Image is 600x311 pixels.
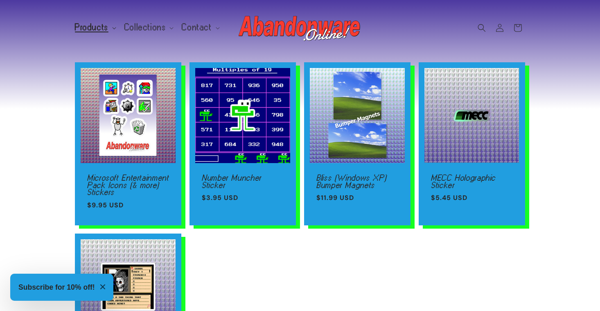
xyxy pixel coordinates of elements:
[70,19,120,36] summary: Products
[182,24,212,31] span: Contact
[177,19,223,36] summary: Contact
[120,19,177,36] summary: Collections
[431,174,513,188] a: MECC Holographic Sticker
[87,174,169,196] a: Microsoft Entertainment Pack Icons (& more) Stickers
[316,174,398,188] a: Bliss (Windows XP) Bumper Magnets
[124,24,166,31] span: Collections
[473,19,491,37] summary: Search
[236,8,365,47] a: Abandonware
[75,24,108,31] span: Products
[239,11,361,44] img: Abandonware
[202,174,284,188] a: Number Muncher Sticker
